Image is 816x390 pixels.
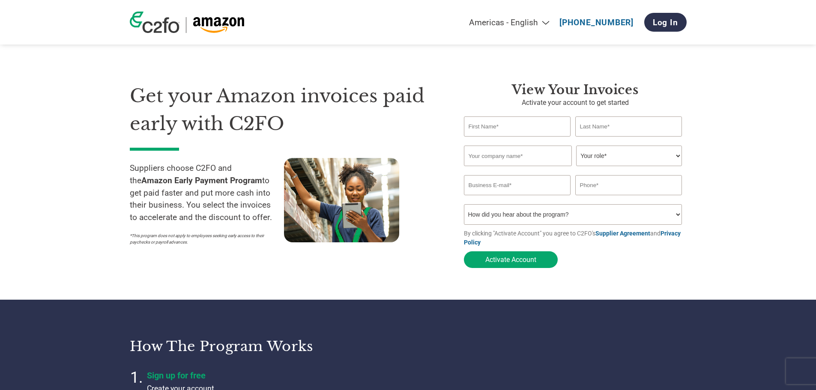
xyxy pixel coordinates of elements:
[464,230,681,246] a: Privacy Policy
[193,17,245,33] img: Amazon
[464,196,571,201] div: Inavlid Email Address
[284,158,399,242] img: supply chain worker
[141,176,262,185] strong: Amazon Early Payment Program
[464,98,687,108] p: Activate your account to get started
[130,82,438,137] h1: Get your Amazon invoices paid early with C2FO
[130,12,179,33] img: c2fo logo
[464,137,571,142] div: Invalid first name or first name is too long
[464,251,558,268] button: Activate Account
[464,167,682,172] div: Invalid company name or company name is too long
[464,146,572,166] input: Your company name*
[644,13,687,32] a: Log In
[130,338,398,355] h3: How the program works
[575,175,682,195] input: Phone*
[559,18,634,27] a: [PHONE_NUMBER]
[130,162,284,224] p: Suppliers choose C2FO and the to get paid faster and put more cash into their business. You selec...
[576,146,682,166] select: Title/Role
[464,116,571,137] input: First Name*
[575,137,682,142] div: Invalid last name or last name is too long
[575,116,682,137] input: Last Name*
[464,229,687,247] p: By clicking "Activate Account" you agree to C2FO's and
[130,232,275,245] p: *This program does not apply to employees seeking early access to their paychecks or payroll adva...
[464,82,687,98] h3: View Your Invoices
[464,175,571,195] input: Invalid Email format
[595,230,650,237] a: Supplier Agreement
[147,370,361,381] h4: Sign up for free
[575,196,682,201] div: Inavlid Phone Number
